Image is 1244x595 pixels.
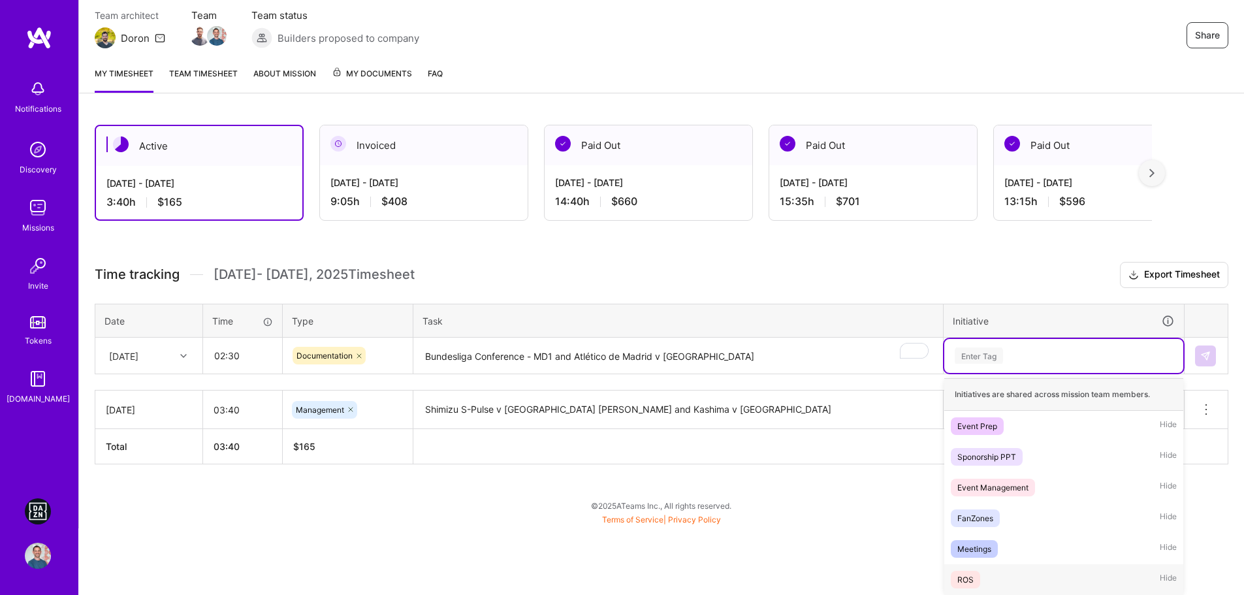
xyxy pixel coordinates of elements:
div: [DATE] [109,349,138,362]
span: Builders proposed to company [278,31,419,45]
img: DAZN: Event Moderators for Israel Based Team [25,498,51,524]
div: Initiatives are shared across mission team members. [944,378,1183,411]
div: Initiative [953,314,1175,329]
span: Share [1195,29,1220,42]
div: Event Prep [957,419,997,433]
span: My Documents [332,67,412,81]
div: Discovery [20,163,57,176]
img: right [1149,169,1155,178]
i: icon Mail [155,33,165,43]
img: Paid Out [555,136,571,152]
textarea: To enrich screen reader interactions, please activate Accessibility in Grammarly extension settings [415,339,942,374]
div: 3:40 h [106,195,292,209]
div: Paid Out [994,125,1202,165]
div: [DATE] - [DATE] [330,176,517,189]
span: | [602,515,721,524]
th: Total [95,429,203,464]
span: Team architect [95,8,165,22]
span: [DATE] - [DATE] , 2025 Timesheet [214,266,415,283]
a: FAQ [428,67,443,93]
div: © 2025 ATeams Inc., All rights reserved. [78,489,1244,522]
span: $165 [157,195,182,209]
span: $596 [1059,195,1085,208]
span: Documentation [296,351,353,361]
div: ROS [957,573,974,587]
div: 15:35 h [780,195,966,208]
th: 03:40 [203,429,283,464]
textarea: Shimizu S-Pulse v [GEOGRAPHIC_DATA] [PERSON_NAME] and Kashima v [GEOGRAPHIC_DATA] [415,392,942,428]
a: Team Member Avatar [208,25,225,47]
span: $408 [381,195,407,208]
div: [DATE] - [DATE] [106,176,292,190]
img: Active [113,137,129,152]
div: Active [96,126,302,166]
a: My timesheet [95,67,153,93]
img: Submit [1200,351,1211,361]
img: bell [25,76,51,102]
input: HH:MM [204,338,281,373]
th: Date [95,304,203,338]
a: DAZN: Event Moderators for Israel Based Team [22,498,54,524]
img: User Avatar [25,543,51,569]
div: Paid Out [545,125,752,165]
span: $660 [611,195,637,208]
div: Missions [22,221,54,234]
div: Enter Tag [955,346,1003,366]
img: Paid Out [1004,136,1020,152]
div: Meetings [957,542,991,556]
a: Terms of Service [602,515,663,524]
img: Paid Out [780,136,795,152]
div: Sponorship PPT [957,450,1016,464]
a: User Avatar [22,543,54,569]
span: Hide [1160,540,1177,558]
button: Export Timesheet [1120,262,1228,288]
th: Type [283,304,413,338]
div: FanZones [957,511,993,525]
img: Team Member Avatar [207,26,227,46]
span: Management [296,405,344,415]
div: Time [212,314,273,328]
a: Privacy Policy [668,515,721,524]
img: guide book [25,366,51,392]
div: 13:15 h [1004,195,1191,208]
img: Invite [25,253,51,279]
div: Paid Out [769,125,977,165]
div: [DOMAIN_NAME] [7,392,70,406]
span: Hide [1160,509,1177,527]
a: Team Member Avatar [191,25,208,47]
span: Time tracking [95,266,180,283]
a: Team timesheet [169,67,238,93]
img: teamwork [25,195,51,221]
i: icon Chevron [180,353,187,359]
img: logo [26,26,52,50]
div: Tokens [25,334,52,347]
img: tokens [30,316,46,329]
span: Hide [1160,479,1177,496]
div: [DATE] [106,403,192,417]
span: $ 165 [293,441,315,452]
button: Share [1187,22,1228,48]
img: discovery [25,137,51,163]
div: 14:40 h [555,195,742,208]
span: Team status [251,8,419,22]
img: Team Member Avatar [190,26,210,46]
div: Invoiced [320,125,528,165]
span: Hide [1160,448,1177,466]
div: Notifications [15,102,61,116]
a: About Mission [253,67,316,93]
span: Hide [1160,417,1177,435]
th: Task [413,304,944,338]
img: Team Architect [95,27,116,48]
div: Doron [121,31,150,45]
span: Team [191,8,225,22]
a: My Documents [332,67,412,93]
div: Invite [28,279,48,293]
i: icon Download [1128,268,1139,282]
div: [DATE] - [DATE] [555,176,742,189]
span: Hide [1160,571,1177,588]
img: Builders proposed to company [251,27,272,48]
img: Invoiced [330,136,346,152]
span: $701 [836,195,860,208]
div: Event Management [957,481,1029,494]
div: [DATE] - [DATE] [780,176,966,189]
